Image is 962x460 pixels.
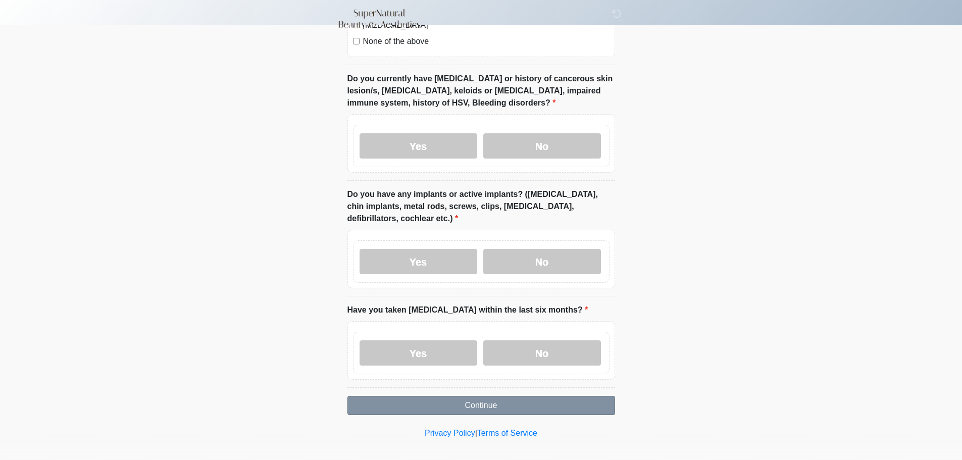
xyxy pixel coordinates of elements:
[353,38,360,44] input: None of the above
[347,73,615,109] label: Do you currently have [MEDICAL_DATA] or history of cancerous skin lesion/s, [MEDICAL_DATA], keloi...
[360,340,477,366] label: Yes
[337,8,422,31] img: Supernatural Beauty by Brandi Logo
[475,429,477,437] a: |
[477,429,537,437] a: Terms of Service
[360,133,477,159] label: Yes
[347,188,615,225] label: Do you have any implants or active implants? ([MEDICAL_DATA], chin implants, metal rods, screws, ...
[347,304,588,316] label: Have you taken [MEDICAL_DATA] within the last six months?
[483,340,601,366] label: No
[360,249,477,274] label: Yes
[347,396,615,415] button: Continue
[363,35,610,47] label: None of the above
[483,249,601,274] label: No
[425,429,475,437] a: Privacy Policy
[483,133,601,159] label: No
